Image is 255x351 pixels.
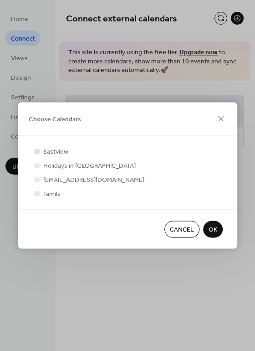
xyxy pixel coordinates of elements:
span: Cancel [170,225,194,235]
span: Holidays in [GEOGRAPHIC_DATA] [43,161,136,171]
span: Eastview [43,147,68,157]
span: OK [209,225,217,235]
span: Choose Calendars [29,115,81,124]
button: Cancel [164,221,199,238]
span: Family [43,190,61,199]
button: OK [203,221,223,238]
span: [EMAIL_ADDRESS][DOMAIN_NAME] [43,175,144,185]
